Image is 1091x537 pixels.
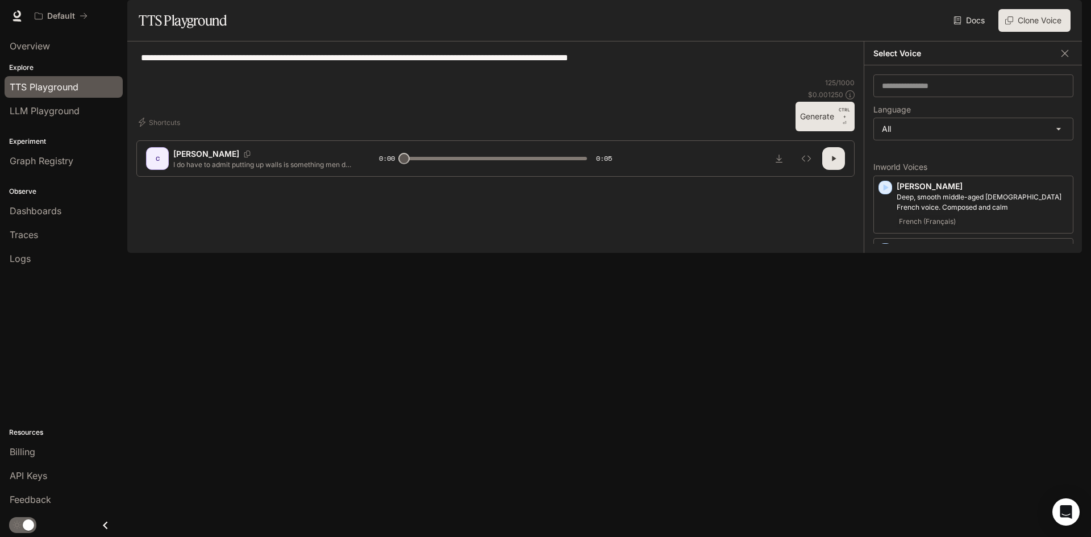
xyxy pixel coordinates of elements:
div: Open Intercom Messenger [1052,498,1080,526]
p: [PERSON_NAME] [173,148,239,160]
p: $ 0.001250 [808,90,843,99]
p: I do have to admit putting up walls is something men do more but its just how society brought us up [173,160,352,169]
button: Shortcuts [136,113,185,131]
p: Language [873,106,911,114]
p: [PERSON_NAME] [897,243,1068,255]
p: Inworld Voices [873,163,1073,171]
p: CTRL + [839,106,850,120]
button: Clone Voice [998,9,1071,32]
div: All [874,118,1073,140]
p: 125 / 1000 [825,78,855,88]
span: French (Français) [897,215,958,228]
span: 0:00 [379,153,395,164]
p: [PERSON_NAME] [897,181,1068,192]
div: C [148,149,166,168]
a: Docs [951,9,989,32]
button: All workspaces [30,5,93,27]
h1: TTS Playground [139,9,227,32]
p: ⏎ [839,106,850,127]
p: Default [47,11,75,21]
button: Copy Voice ID [239,151,255,157]
button: Download audio [768,147,790,170]
button: GenerateCTRL +⏎ [796,102,855,131]
button: Inspect [795,147,818,170]
span: 0:05 [596,153,612,164]
p: Deep, smooth middle-aged male French voice. Composed and calm [897,192,1068,213]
